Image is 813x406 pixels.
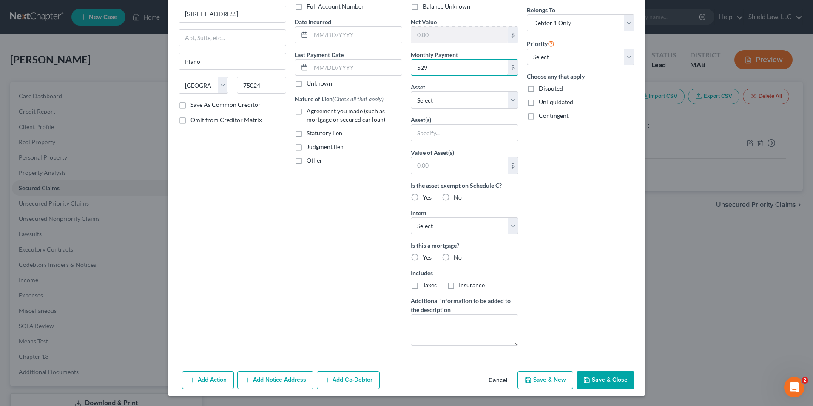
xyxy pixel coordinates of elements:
label: Is this a mortgage? [411,241,518,250]
span: Contingent [539,112,569,119]
label: Last Payment Date [295,50,344,59]
button: Add Action [182,371,234,389]
input: MM/DD/YYYY [311,60,402,76]
label: Balance Unknown [423,2,470,11]
label: Choose any that apply [527,72,634,81]
iframe: Intercom live chat [784,377,804,397]
label: Net Value [411,17,437,26]
label: Unknown [307,79,332,88]
button: Add Notice Address [237,371,313,389]
label: Monthly Payment [411,50,458,59]
div: $ [508,60,518,76]
span: Statutory lien [307,129,342,137]
label: Priority [527,38,554,49]
label: Value of Asset(s) [411,148,454,157]
label: Nature of Lien [295,94,384,103]
label: Full Account Number [307,2,364,11]
span: Agreement you made (such as mortgage or secured car loan) [307,107,385,123]
input: MM/DD/YYYY [311,27,402,43]
span: Judgment lien [307,143,344,150]
span: (Check all that apply) [333,95,384,103]
button: Add Co-Debtor [317,371,380,389]
span: No [454,254,462,261]
label: Includes [411,269,518,277]
span: Asset [411,83,425,91]
input: Enter zip... [237,77,287,94]
input: Specify... [411,125,518,141]
span: No [454,194,462,201]
span: Unliquidated [539,98,573,106]
span: Omit from Creditor Matrix [190,116,262,123]
span: Yes [423,254,432,261]
span: Taxes [423,281,437,289]
input: Apt, Suite, etc... [179,30,286,46]
button: Save & New [517,371,573,389]
span: Yes [423,194,432,201]
span: Insurance [459,281,485,289]
label: Intent [411,209,426,217]
div: $ [508,157,518,174]
span: Belongs To [527,6,555,14]
input: 0.00 [411,60,508,76]
label: Date Incurred [295,17,331,26]
label: Additional information to be added to the description [411,296,518,314]
input: Enter city... [179,53,286,69]
label: Asset(s) [411,115,431,124]
span: Other [307,157,322,164]
input: Enter address... [179,6,286,22]
label: Is the asset exempt on Schedule C? [411,181,518,190]
input: 0.00 [411,27,508,43]
input: 0.00 [411,157,508,174]
div: $ [508,27,518,43]
button: Cancel [482,372,514,389]
span: 2 [802,377,808,384]
label: Save As Common Creditor [190,100,261,109]
span: Disputed [539,85,563,92]
button: Save & Close [577,371,634,389]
